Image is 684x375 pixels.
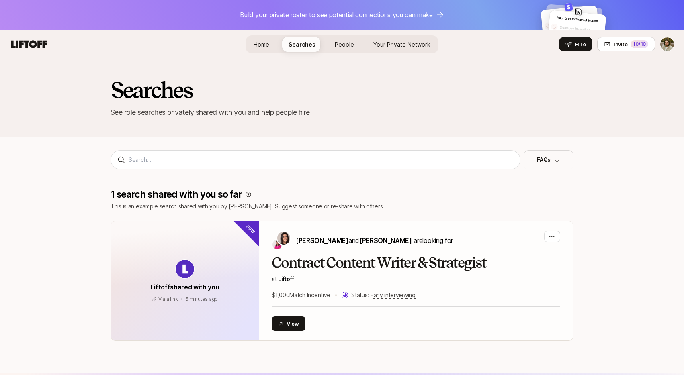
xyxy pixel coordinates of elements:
span: October 9, 2025 11:31am [186,296,218,302]
img: default-avatar.svg [551,23,558,31]
span: Hire [575,40,586,48]
span: Liftoff [278,275,294,282]
img: 2b728d15_dfec_4a50_a887_651285096614.jpg [564,3,573,11]
img: default-avatar.svg [544,22,551,29]
p: Status: [351,290,416,300]
p: 1 search shared with you so far [111,189,242,200]
p: Someone incredible [560,25,603,34]
p: Build your private roster to see potential connections you can make [240,10,433,20]
p: Via a link [158,296,178,303]
span: Your Dream Team at Notion [557,16,598,23]
p: FAQs [537,155,551,165]
span: [PERSON_NAME] [359,236,412,245]
span: Your Private Network [373,40,430,49]
a: Your Private Network [367,37,437,52]
h2: Searches [111,78,192,102]
p: are looking for [296,235,453,246]
button: View [272,316,305,331]
a: Searches [282,37,322,52]
input: Search... [129,155,514,165]
span: Early interviewing [371,291,416,299]
img: 882c380d_1f47_4f86_9ece_71de6d7ea5ba.jpg [574,8,582,16]
p: This is an example search shared with you by [PERSON_NAME]. Suggest someone or re-share with others. [111,202,573,211]
button: Hire [559,37,592,51]
span: [PERSON_NAME] [296,236,348,245]
img: Eric Test [660,37,674,51]
h2: Contract Content Writer & Strategist [272,255,560,271]
div: New [233,208,272,247]
button: Invite10/10 [597,37,655,51]
a: Home [247,37,276,52]
span: People [335,40,354,49]
img: Eleanor Morgan [277,232,290,245]
button: FAQs [524,150,573,169]
span: and [348,236,412,245]
img: avatar-url [176,260,194,278]
p: at [272,274,560,284]
p: See role searches privately shared with you and help people hire [111,107,573,118]
span: Searches [289,40,315,49]
img: Emma Frane [272,240,282,249]
p: $1,000 Match Incentive [272,290,330,300]
span: Home [254,40,269,49]
a: People [328,37,360,52]
span: Liftoff shared with you [151,283,219,291]
span: Invite [614,40,627,48]
div: 10 /10 [631,40,648,48]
